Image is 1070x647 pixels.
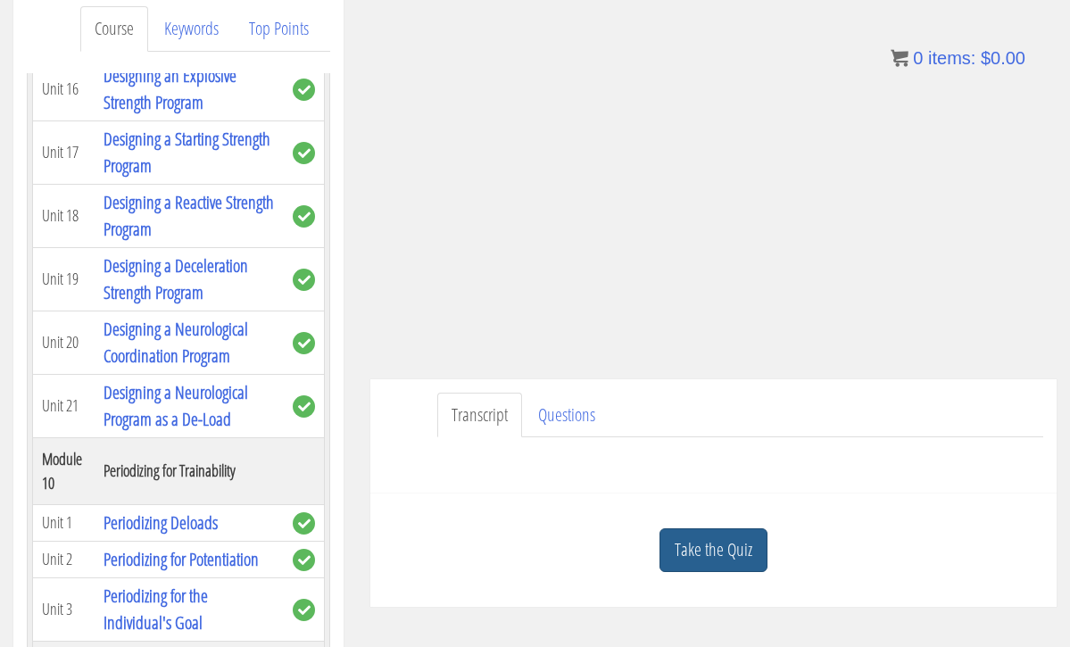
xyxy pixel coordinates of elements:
td: Unit 17 [33,120,95,184]
a: Periodizing Deloads [104,510,218,535]
a: Designing a Neurological Coordination Program [104,317,248,368]
a: 0 items: $0.00 [891,48,1025,68]
a: Periodizing for Potentiation [104,547,259,571]
span: complete [293,205,315,228]
a: Keywords [150,6,233,52]
a: Designing an Explosive Strength Program [104,63,236,114]
span: complete [293,269,315,291]
td: Unit 18 [33,184,95,247]
span: complete [293,395,315,418]
bdi: 0.00 [981,48,1025,68]
a: Take the Quiz [659,528,767,572]
span: complete [293,142,315,164]
span: complete [293,599,315,621]
a: Designing a Deceleration Strength Program [104,253,248,304]
a: Designing a Neurological Program as a De-Load [104,380,248,431]
span: complete [293,512,315,535]
th: Periodizing for Trainability [95,437,284,504]
td: Unit 21 [33,374,95,437]
span: complete [293,549,315,571]
span: $ [981,48,991,68]
span: complete [293,79,315,101]
a: Periodizing for the Individual's Goal [104,584,208,635]
td: Unit 2 [33,541,95,577]
td: Unit 19 [33,247,95,311]
a: Transcript [437,393,522,438]
td: Unit 20 [33,311,95,374]
a: Designing a Starting Strength Program [104,127,270,178]
span: items: [928,48,975,68]
a: Course [80,6,148,52]
td: Unit 3 [33,577,95,641]
img: icon11.png [891,49,908,67]
a: Questions [524,393,610,438]
span: complete [293,332,315,354]
a: Designing a Reactive Strength Program [104,190,274,241]
td: Unit 16 [33,57,95,120]
th: Module 10 [33,437,95,504]
td: Unit 1 [33,504,95,541]
a: Top Points [235,6,323,52]
span: 0 [913,48,923,68]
